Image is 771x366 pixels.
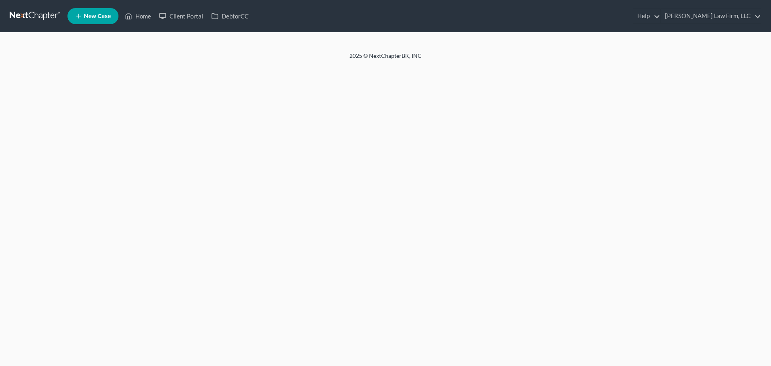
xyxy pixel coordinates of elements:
[67,8,118,24] new-legal-case-button: New Case
[155,9,207,23] a: Client Portal
[207,9,253,23] a: DebtorCC
[157,52,614,66] div: 2025 © NextChapterBK, INC
[121,9,155,23] a: Home
[633,9,660,23] a: Help
[661,9,761,23] a: [PERSON_NAME] Law Firm, LLC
